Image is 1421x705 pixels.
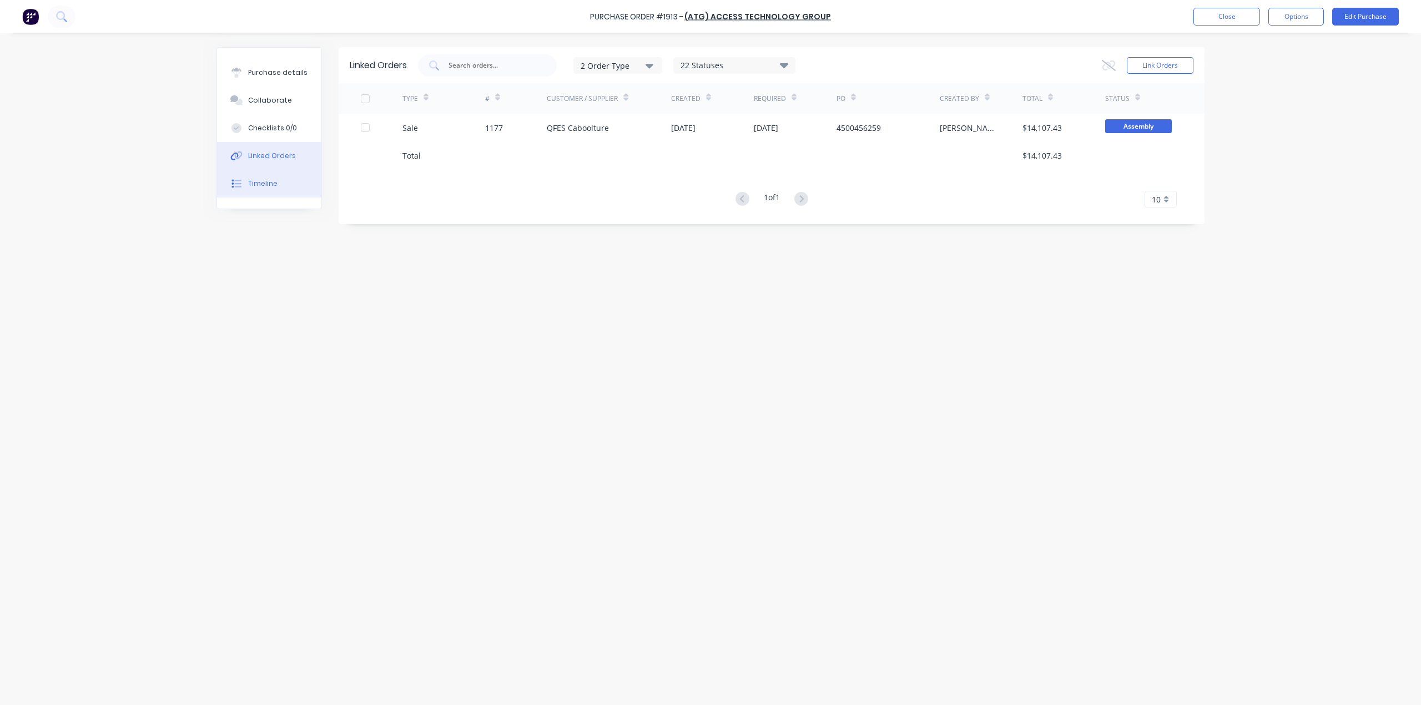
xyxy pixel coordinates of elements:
div: QFES Caboolture [547,122,609,134]
div: Status [1105,94,1130,104]
div: Collaborate [248,95,292,105]
button: Linked Orders [217,142,321,170]
span: 10 [1152,194,1161,205]
input: Search orders... [447,60,540,71]
span: Assembly [1105,119,1172,133]
button: Close [1193,8,1260,26]
a: (ATG) Access Technology Group [684,11,831,22]
div: $14,107.43 [1022,150,1062,161]
div: Sale [402,122,418,134]
div: Created By [940,94,979,104]
div: Purchase details [248,68,308,78]
div: Purchase Order #1913 - [590,11,683,23]
button: Options [1268,8,1324,26]
button: Checklists 0/0 [217,114,321,142]
div: [DATE] [671,122,696,134]
div: Checklists 0/0 [248,123,297,133]
button: Link Orders [1127,57,1193,74]
div: $14,107.43 [1022,122,1062,134]
button: Timeline [217,170,321,197]
div: PO [837,94,845,104]
button: Purchase details [217,59,321,87]
div: [PERSON_NAME] [940,122,1000,134]
button: Collaborate [217,87,321,114]
div: Required [754,94,786,104]
div: 4500456259 [837,122,881,134]
img: Factory [22,8,39,25]
div: 2 Order Type [581,59,655,71]
div: Timeline [248,179,278,189]
button: Edit Purchase [1332,8,1399,26]
div: # [485,94,490,104]
div: 22 Statuses [674,59,795,72]
div: TYPE [402,94,418,104]
div: Total [402,150,421,161]
div: Linked Orders [248,151,296,161]
button: 2 Order Type [573,57,662,74]
div: [DATE] [754,122,778,134]
div: Linked Orders [350,59,407,72]
div: Created [671,94,701,104]
div: 1 of 1 [764,191,780,207]
div: Customer / Supplier [547,94,618,104]
div: Total [1022,94,1042,104]
div: 1177 [485,122,503,134]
